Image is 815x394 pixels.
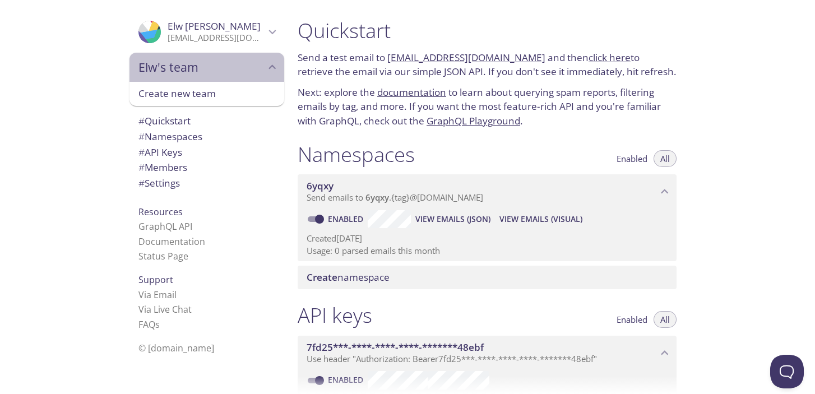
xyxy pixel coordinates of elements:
div: Members [129,160,284,175]
h1: API keys [298,303,372,328]
span: Settings [138,177,180,189]
a: Via Email [138,289,177,301]
button: View Emails (JSON) [411,210,495,228]
span: © [DOMAIN_NAME] [138,342,214,354]
span: 6yqxy [365,192,389,203]
a: Enabled [326,214,368,224]
span: Elw [PERSON_NAME] [168,20,261,33]
div: Team Settings [129,175,284,191]
div: Elw's team [129,53,284,82]
div: Create namespace [298,266,677,289]
button: View Emails (Visual) [495,210,587,228]
span: Quickstart [138,114,191,127]
button: Enabled [610,311,654,328]
div: API Keys [129,145,284,160]
a: GraphQL Playground [427,114,520,127]
a: Documentation [138,235,205,248]
a: Status Page [138,250,188,262]
span: # [138,130,145,143]
div: Namespaces [129,129,284,145]
span: API Keys [138,146,182,159]
div: Elw abdelrahman [129,13,284,50]
span: View Emails (JSON) [415,212,490,226]
span: namespace [307,271,390,284]
button: All [654,311,677,328]
span: Resources [138,206,183,218]
a: Via Live Chat [138,303,192,316]
p: Send a test email to and then to retrieve the email via our simple JSON API. If you don't see it ... [298,50,677,79]
p: Usage: 0 parsed emails this month [307,245,668,257]
span: s [155,318,160,331]
iframe: Help Scout Beacon - Open [770,355,804,388]
a: GraphQL API [138,220,192,233]
span: Members [138,161,187,174]
h1: Namespaces [298,142,415,167]
p: Next: explore the to learn about querying spam reports, filtering emails by tag, and more. If you... [298,85,677,128]
a: documentation [377,86,446,99]
p: Created [DATE] [307,233,668,244]
div: Create new team [129,82,284,106]
span: View Emails (Visual) [499,212,582,226]
span: Support [138,274,173,286]
div: 6yqxy namespace [298,174,677,209]
p: [EMAIL_ADDRESS][DOMAIN_NAME] [168,33,265,44]
a: click here [589,51,631,64]
span: 6yqxy [307,179,334,192]
button: All [654,150,677,167]
span: Send emails to . {tag} @[DOMAIN_NAME] [307,192,483,203]
button: Enabled [610,150,654,167]
h1: Quickstart [298,18,677,43]
span: # [138,114,145,127]
a: FAQ [138,318,160,331]
div: Quickstart [129,113,284,129]
span: # [138,177,145,189]
span: Namespaces [138,130,202,143]
span: Create new team [138,86,275,101]
span: # [138,161,145,174]
span: Elw's team [138,59,265,75]
a: Enabled [326,374,368,385]
span: Create [307,271,337,284]
a: [EMAIL_ADDRESS][DOMAIN_NAME] [387,51,545,64]
span: # [138,146,145,159]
